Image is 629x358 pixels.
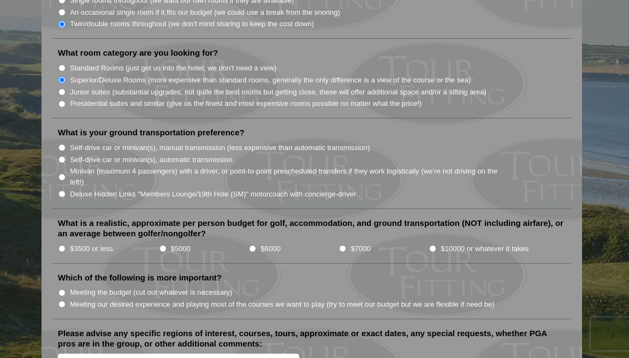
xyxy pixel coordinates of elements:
label: $10000 or whatever it takes [441,243,529,254]
label: Self-drive car or minivan(s), manual transmission (less expensive than automatic transmission) [70,142,370,153]
label: $5000 [171,243,191,254]
label: An occasional single room if it fits our budget (we could use a break from the snoring) [70,7,340,18]
label: Superior/Deluxe Rooms (more expensive than standard rooms, generally the only difference is a vie... [70,75,471,86]
label: $3500 or less [70,243,113,254]
label: What is your ground transportation preference? [58,127,245,138]
label: Minivan (maximum 4 passengers) with a driver, or point-to-point prescheduled transfers if they wo... [70,166,509,187]
label: What is a realistic, approximate per person budget for golf, accommodation, and ground transporta... [58,218,566,239]
label: What room category are you looking for? [58,47,218,58]
label: Meeting our desired experience and playing most of the courses we want to play (try to meet our b... [70,299,495,310]
label: Self-drive car or minivan(s), automatic transmission [70,154,233,165]
label: Junior suites (substantial upgrades, not quite the best rooms but getting close, these will offer... [70,87,486,98]
label: Please advise any specific regions of interest, courses, tours, approximate or exact dates, any s... [58,328,566,349]
label: Presidential suites and similar (give us the finest and most expensive rooms possible no matter w... [70,98,422,109]
label: Meeting the budget (cut out whatever is necessary) [70,287,232,298]
label: Which of the following is more important? [58,272,222,283]
label: Deluxe Hidden Links "Members Lounge/19th Hole (SM)" motorcoach with concierge-driver [70,189,356,200]
label: $7000 [351,243,370,254]
label: Standard Rooms (just get us into the hotel, we don't need a view) [70,63,277,74]
label: Twin/double rooms throughout (we don't mind sharing to keep the cost down) [70,19,314,29]
label: $6000 [261,243,281,254]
